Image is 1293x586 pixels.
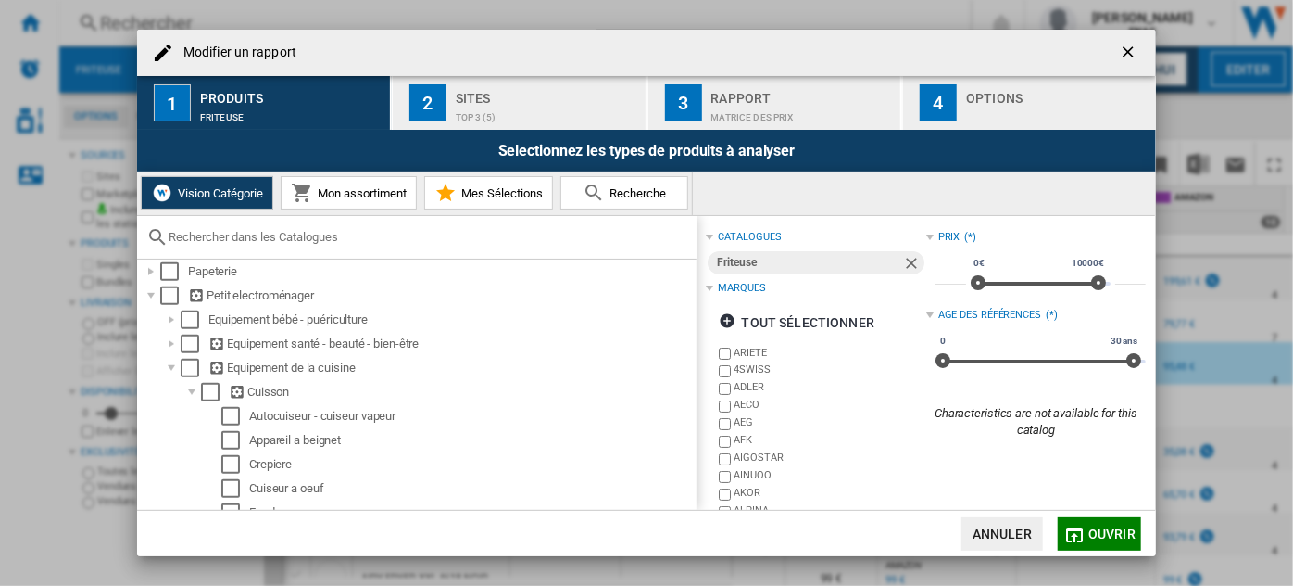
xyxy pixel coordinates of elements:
button: Recherche [560,176,688,210]
div: 2 [409,84,446,121]
div: Autocuiseur - cuiseur vapeur [249,407,694,426]
div: Rapport [711,83,894,103]
div: AINUOO [734,468,925,486]
div: Appareil a beignet [249,431,694,450]
input: brand.name [719,436,731,448]
div: catalogues [718,230,781,245]
button: Mon assortiment [281,176,417,210]
div: 4 [920,84,957,121]
span: Mes Sélections [457,186,543,200]
button: Ouvrir [1058,517,1141,551]
input: brand.name [719,383,731,395]
input: brand.name [719,418,731,430]
div: Petit electroménager [188,287,694,305]
md-checkbox: Select [221,455,249,474]
md-checkbox: Select [221,431,249,450]
div: Crepiere [249,455,694,474]
button: Mes Sélections [424,176,553,210]
div: AKOR [734,486,925,503]
div: Sites [456,83,638,103]
div: Selectionnez les types de produits à analyser [137,130,1156,172]
span: Mon assortiment [313,186,407,200]
div: 1 [154,84,191,121]
md-checkbox: Select [221,503,249,522]
span: 0 [937,334,948,349]
div: Equipement bébé - puériculture [208,311,694,329]
button: 2 Sites top 3 (5) [393,76,647,130]
div: AEG [734,415,925,433]
label: ARIETE [734,346,925,360]
div: Cuiseur a oeuf [249,479,694,498]
div: AIGOSTAR [734,451,925,468]
div: Papeterie [188,262,694,281]
md-checkbox: Select [201,383,229,401]
div: ALPINA [734,503,925,521]
input: brand.name [719,401,731,413]
div: Equipement de la cuisine [208,359,694,377]
div: Equipement santé - beauté - bien-être [208,335,694,353]
input: brand.name [719,365,731,377]
div: Options [966,83,1149,103]
md-checkbox: Select [221,407,249,426]
span: Vision Catégorie [173,186,263,200]
button: getI18NText('BUTTONS.CLOSE_DIALOG') [1111,34,1149,71]
div: Fondue [249,503,694,522]
button: Annuler [961,517,1043,551]
ng-md-icon: getI18NText('BUTTONS.CLOSE_DIALOG') [1119,43,1141,65]
input: Rechercher dans les Catalogues [169,230,687,244]
button: tout sélectionner [713,306,879,339]
md-checkbox: Select [181,359,208,377]
button: Vision Catégorie [141,176,273,210]
div: Age des références [938,308,1041,323]
span: 10000€ [1069,256,1107,271]
div: Produits [200,83,383,103]
div: Matrice des prix [711,103,894,122]
div: AFK [734,433,925,451]
button: 3 Rapport Matrice des prix [648,76,903,130]
div: Prix [938,230,960,245]
div: tout sélectionner [719,306,873,339]
div: 3 [665,84,702,121]
span: Ouvrir [1088,527,1136,541]
input: brand.name [719,489,731,501]
input: brand.name [719,453,731,465]
md-checkbox: Select [160,287,188,305]
div: top 3 (5) [456,103,638,122]
input: brand.name [719,471,731,483]
md-checkbox: Select [221,479,249,498]
md-checkbox: Select [181,311,208,329]
img: wiser-icon-white.png [151,182,173,204]
div: Cuisson [229,383,694,401]
md-checkbox: Select [160,262,188,281]
span: Recherche [605,186,666,200]
ng-md-icon: Retirer [902,254,924,276]
button: 4 Options [903,76,1156,130]
div: Characteristics are not available for this catalog [926,405,1146,439]
div: Marques [718,281,765,296]
button: 1 Produits Friteuse [137,76,392,130]
div: Friteuse [200,103,383,122]
span: 0€ [971,256,987,271]
span: 30 ans [1108,334,1140,349]
h4: Modifier un rapport [174,44,296,62]
div: ADLER [734,380,925,398]
div: 4SWISS [734,363,925,380]
div: Friteuse [717,251,901,274]
div: AECO [734,398,925,415]
input: brand.name [719,506,731,518]
input: brand.name [719,348,731,360]
md-checkbox: Select [181,335,208,353]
